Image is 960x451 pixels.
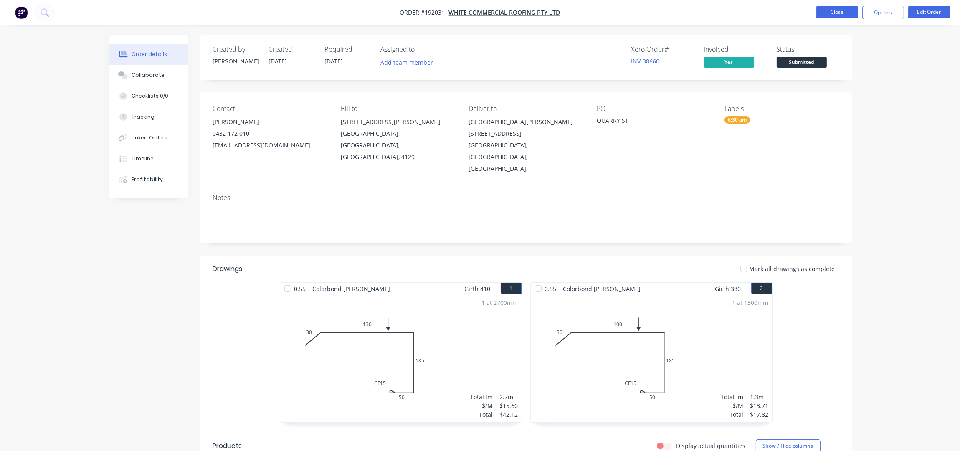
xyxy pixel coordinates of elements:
div: 030100185CF15501 at 1300mmTotal lm$/MTotal1.3m$13.71$17.82 [531,295,772,422]
div: Status [777,46,839,53]
div: Total lm [471,393,493,401]
div: $42.12 [500,410,518,419]
div: $/M [721,401,744,410]
div: Total lm [721,393,744,401]
div: Invoiced [704,46,767,53]
div: Contact [213,105,327,113]
div: [PERSON_NAME] [213,57,259,66]
span: Colorbond [PERSON_NAME] [560,283,644,295]
a: INV-38660 [631,57,660,65]
div: $17.82 [750,410,769,419]
button: Options [862,6,904,19]
div: 1.3m [750,393,769,401]
span: 0.55 [291,283,309,295]
div: Linked Orders [132,134,167,142]
span: Yes [704,57,754,67]
div: [STREET_ADDRESS][PERSON_NAME][GEOGRAPHIC_DATA], [GEOGRAPHIC_DATA], [GEOGRAPHIC_DATA], 4129 [341,116,455,163]
div: Deliver to [469,105,583,113]
div: [EMAIL_ADDRESS][DOMAIN_NAME] [213,139,327,151]
button: Linked Orders [109,127,188,148]
button: Profitability [109,169,188,190]
div: [GEOGRAPHIC_DATA][PERSON_NAME][STREET_ADDRESS][GEOGRAPHIC_DATA], [GEOGRAPHIC_DATA], [GEOGRAPHIC_D... [469,116,583,175]
button: Collaborate [109,65,188,86]
button: 2 [751,283,772,294]
div: Bill to [341,105,455,113]
div: Drawings [213,264,243,274]
span: Submitted [777,57,827,67]
div: Required [325,46,371,53]
button: Submitted [777,57,827,69]
div: Checklists 0/0 [132,92,168,100]
div: Total [471,410,493,419]
button: Order details [109,44,188,65]
span: 0.55 [542,283,560,295]
div: 1 at 2700mm [482,298,518,307]
button: Add team member [381,57,438,68]
label: Display actual quantities [676,441,746,450]
button: Add team member [376,57,437,68]
span: Mark all drawings as complete [750,264,835,273]
span: Girth 410 [465,283,491,295]
div: PO [597,105,711,113]
span: Order #192031 - [400,9,449,17]
div: [GEOGRAPHIC_DATA], [GEOGRAPHIC_DATA], [GEOGRAPHIC_DATA], 4129 [341,128,455,163]
span: Colorbond [PERSON_NAME] [309,283,394,295]
a: WHITE COMMERCIAL ROOFING PTY LTD [449,9,560,17]
div: Order details [132,51,167,58]
div: [PERSON_NAME]0432 172 010[EMAIL_ADDRESS][DOMAIN_NAME] [213,116,327,151]
div: $/M [471,401,493,410]
span: [DATE] [269,57,287,65]
button: 1 [501,283,522,294]
span: Girth 380 [715,283,741,295]
div: 030130185CF15501 at 2700mmTotal lm$/MTotal2.7m$15.60$42.12 [280,295,522,422]
div: Notes [213,194,839,202]
div: Total [721,410,744,419]
img: Factory [15,6,28,19]
div: Tracking [132,113,155,121]
div: 6:30 am [724,116,750,124]
div: $15.60 [500,401,518,410]
button: Tracking [109,106,188,127]
span: [DATE] [325,57,343,65]
button: Checklists 0/0 [109,86,188,106]
button: Close [816,6,858,18]
div: Labels [724,105,839,113]
div: 1 at 1300mm [732,298,769,307]
div: Assigned to [381,46,464,53]
div: [PERSON_NAME] [213,116,327,128]
div: [GEOGRAPHIC_DATA], [GEOGRAPHIC_DATA], [GEOGRAPHIC_DATA], [469,139,583,175]
div: Created by [213,46,259,53]
div: [GEOGRAPHIC_DATA][PERSON_NAME][STREET_ADDRESS] [469,116,583,139]
div: 0432 172 010 [213,128,327,139]
div: [STREET_ADDRESS][PERSON_NAME] [341,116,455,128]
button: Edit Order [908,6,950,18]
div: Xero Order # [631,46,694,53]
div: Profitability [132,176,163,183]
div: Timeline [132,155,154,162]
div: 2.7m [500,393,518,401]
div: Collaborate [132,71,165,79]
button: Timeline [109,148,188,169]
div: Created [269,46,315,53]
div: $13.71 [750,401,769,410]
div: QUARRY ST [597,116,701,128]
div: Products [213,441,242,451]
